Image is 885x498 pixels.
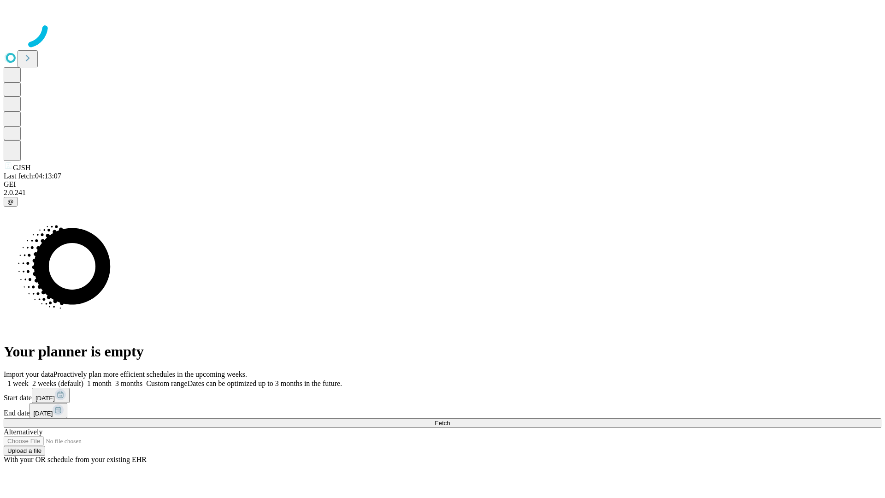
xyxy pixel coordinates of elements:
[33,410,53,417] span: [DATE]
[13,164,30,172] span: GJSH
[4,197,18,207] button: @
[4,172,61,180] span: Last fetch: 04:13:07
[4,446,45,456] button: Upload a file
[4,370,53,378] span: Import your data
[4,418,881,428] button: Fetch
[188,379,342,387] span: Dates can be optimized up to 3 months in the future.
[146,379,187,387] span: Custom range
[7,198,14,205] span: @
[32,388,70,403] button: [DATE]
[4,189,881,197] div: 2.0.241
[4,428,42,436] span: Alternatively
[4,403,881,418] div: End date
[435,420,450,427] span: Fetch
[4,180,881,189] div: GEI
[87,379,112,387] span: 1 month
[7,379,29,387] span: 1 week
[32,379,83,387] span: 2 weeks (default)
[4,456,147,463] span: With your OR schedule from your existing EHR
[35,395,55,402] span: [DATE]
[4,388,881,403] div: Start date
[115,379,142,387] span: 3 months
[53,370,247,378] span: Proactively plan more efficient schedules in the upcoming weeks.
[29,403,67,418] button: [DATE]
[4,343,881,360] h1: Your planner is empty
